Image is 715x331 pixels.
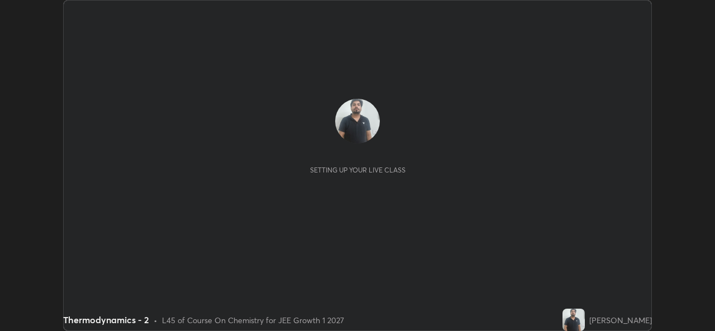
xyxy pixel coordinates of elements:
[563,309,585,331] img: 6636e68ff89647c5ab70384beb5cf6e4.jpg
[310,166,406,174] div: Setting up your live class
[335,99,380,143] img: 6636e68ff89647c5ab70384beb5cf6e4.jpg
[162,314,344,326] div: L45 of Course On Chemistry for JEE Growth 1 2027
[154,314,158,326] div: •
[63,313,149,327] div: Thermodynamics - 2
[589,314,652,326] div: [PERSON_NAME]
